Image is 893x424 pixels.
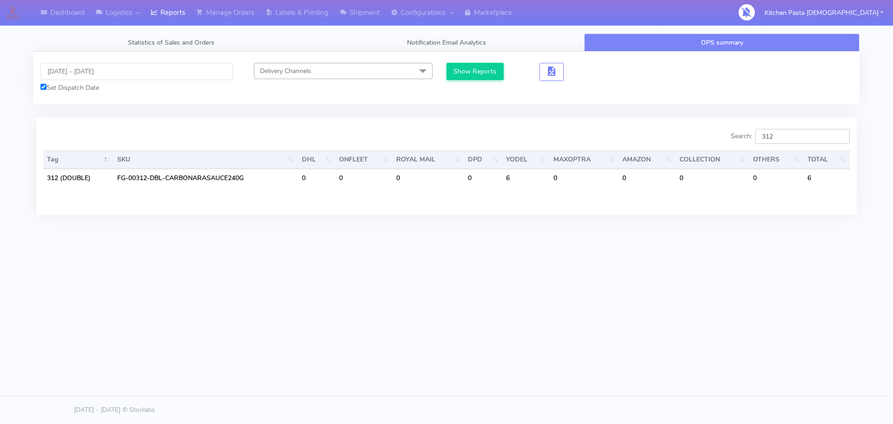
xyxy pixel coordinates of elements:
input: Pick the Daterange [40,63,233,80]
td: 0 [619,169,675,187]
th: TOTAL : activate to sort column ascending [804,150,850,169]
td: 0 [676,169,749,187]
th: DHL : activate to sort column ascending [298,150,335,169]
td: 312 (DOUBLE) [43,169,113,187]
td: 0 [298,169,335,187]
th: ONFLEET : activate to sort column ascending [335,150,393,169]
td: 6 [502,169,550,187]
td: 0 [749,169,804,187]
span: Statistics of Sales and Orders [128,38,214,47]
td: 0 [393,169,464,187]
th: AMAZON : activate to sort column ascending [619,150,675,169]
span: Notification Email Analytics [407,38,486,47]
td: 0 [550,169,619,187]
button: Kitchen Pasta [DEMOGRAPHIC_DATA] [758,3,890,22]
th: MAXOPTRA : activate to sort column ascending [550,150,619,169]
th: ROYAL MAIL : activate to sort column ascending [393,150,464,169]
td: FG-00312-DBL-CARBONARASAUCE240G [113,169,298,187]
th: COLLECTION : activate to sort column ascending [676,150,749,169]
th: OTHERS : activate to sort column ascending [749,150,804,169]
td: 0 [335,169,393,187]
button: Show Reports [446,63,504,80]
th: YODEL : activate to sort column ascending [502,150,550,169]
td: 6 [804,169,850,187]
td: 0 [464,169,502,187]
th: DPD : activate to sort column ascending [464,150,502,169]
th: Tag: activate to sort column descending [43,150,113,169]
input: Search: [755,129,850,144]
div: Set Dispatch Date [40,83,233,93]
th: SKU: activate to sort column ascending [113,150,298,169]
span: OPS summary [701,38,743,47]
ul: Tabs [33,34,860,52]
span: Delivery Channels [260,67,311,75]
label: Search: [731,129,850,144]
